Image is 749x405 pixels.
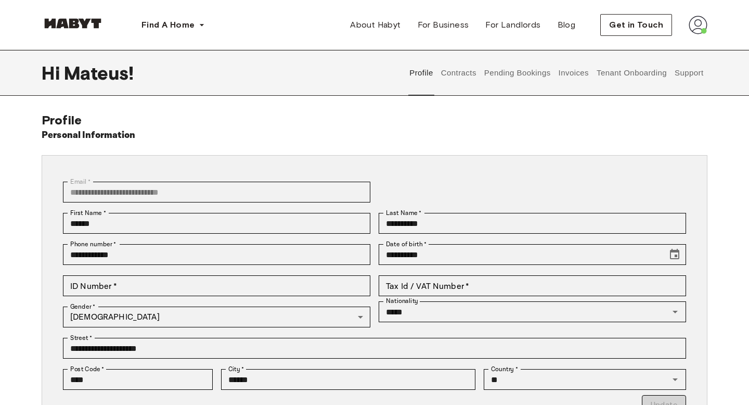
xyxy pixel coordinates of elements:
[63,307,370,327] div: [DEMOGRAPHIC_DATA]
[141,19,195,31] span: Find A Home
[689,16,707,34] img: avatar
[70,208,106,218] label: First Name
[42,18,104,29] img: Habyt
[440,50,477,96] button: Contracts
[64,62,134,84] span: Mateus !
[549,15,584,35] a: Blog
[483,50,552,96] button: Pending Bookings
[70,177,91,186] label: Email
[557,50,590,96] button: Invoices
[342,15,409,35] a: About Habyt
[600,14,672,36] button: Get in Touch
[350,19,401,31] span: About Habyt
[386,239,427,249] label: Date of birth
[70,333,92,343] label: Street
[70,364,105,374] label: Post Code
[42,62,64,84] span: Hi
[418,19,469,31] span: For Business
[386,208,422,218] label: Last Name
[228,364,244,374] label: City
[63,182,370,202] div: You can't change your email address at the moment. Please reach out to customer support in case y...
[668,372,682,387] button: Open
[485,19,540,31] span: For Landlords
[664,244,685,265] button: Choose date, selected date is Nov 16, 2001
[477,15,549,35] a: For Landlords
[42,128,136,143] h6: Personal Information
[70,239,117,249] label: Phone number
[596,50,668,96] button: Tenant Onboarding
[408,50,435,96] button: Profile
[609,19,663,31] span: Get in Touch
[386,297,418,306] label: Nationality
[133,15,213,35] button: Find A Home
[668,305,682,319] button: Open
[42,112,82,128] span: Profile
[70,302,95,311] label: Gender
[406,50,707,96] div: user profile tabs
[409,15,477,35] a: For Business
[491,364,518,374] label: Country
[558,19,576,31] span: Blog
[673,50,705,96] button: Support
